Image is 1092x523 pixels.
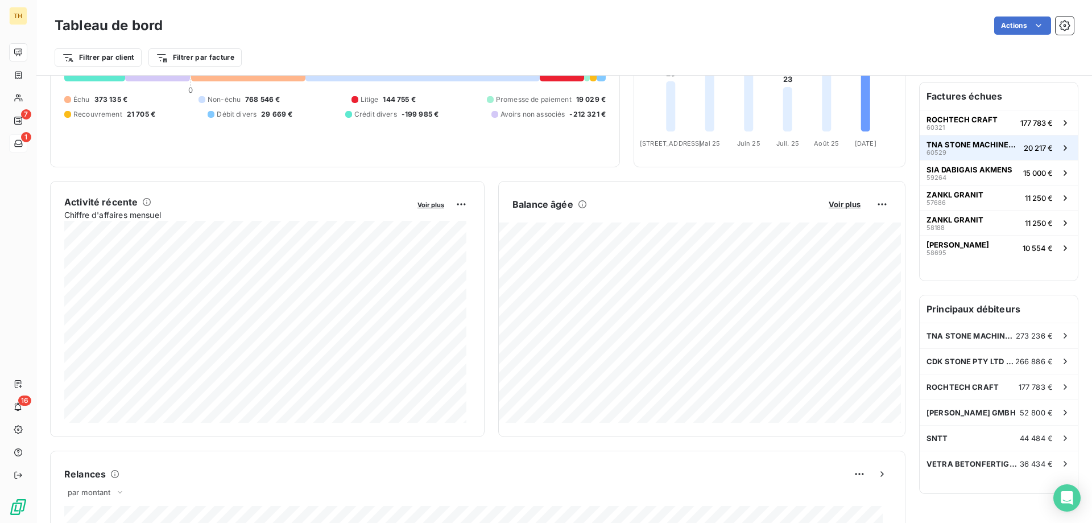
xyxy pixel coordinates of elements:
[920,83,1078,110] h6: Factures échues
[926,140,1019,149] span: TNA STONE MACHINERY INC.
[361,94,379,105] span: Litige
[1019,382,1053,392] span: 177 783 €
[512,197,573,211] h6: Balance âgée
[926,249,946,256] span: 58695
[261,109,292,120] span: 29 669 €
[73,94,90,105] span: Échu
[94,94,127,105] span: 373 135 €
[926,459,1020,468] span: VETRA BETONFERTIGTEILWERKE GMBH
[776,139,799,147] tspan: Juil. 25
[920,110,1078,135] button: ROCHTECH CRAFT60321177 783 €
[64,195,138,209] h6: Activité récente
[926,124,945,131] span: 60321
[926,149,946,156] span: 60529
[920,210,1078,235] button: ZANKL GRANIT5818811 250 €
[569,109,606,120] span: -212 321 €
[21,132,31,142] span: 1
[994,17,1051,35] button: Actions
[1025,193,1053,203] span: 11 250 €
[926,382,999,392] span: ROCHTECH CRAFT
[926,215,983,224] span: ZANKL GRANIT
[1023,244,1053,253] span: 10 554 €
[64,467,106,481] h6: Relances
[926,190,983,199] span: ZANKL GRANIT
[18,396,31,406] span: 16
[920,295,1078,323] h6: Principaux débiteurs
[188,85,193,94] span: 0
[1020,408,1053,417] span: 52 800 €
[402,109,439,120] span: -199 985 €
[926,224,945,231] span: 58188
[64,209,409,221] span: Chiffre d'affaires mensuel
[1020,434,1053,443] span: 44 484 €
[926,240,989,249] span: [PERSON_NAME]
[814,139,839,147] tspan: Août 25
[1025,219,1053,228] span: 11 250 €
[417,201,444,209] span: Voir plus
[9,7,27,25] div: TH
[855,139,876,147] tspan: [DATE]
[926,434,948,443] span: SNTT
[920,160,1078,185] button: SIA DABIGAIS AKMENS5926415 000 €
[383,94,415,105] span: 144 755 €
[217,109,257,120] span: Débit divers
[926,174,946,181] span: 59264
[496,94,572,105] span: Promesse de paiement
[354,109,397,120] span: Crédit divers
[127,109,155,120] span: 21 705 €
[500,109,565,120] span: Avoirs non associés
[55,48,142,67] button: Filtrer par client
[1016,331,1053,340] span: 273 236 €
[1020,459,1053,468] span: 36 434 €
[1015,357,1053,366] span: 266 886 €
[148,48,242,67] button: Filtrer par facture
[926,165,1012,174] span: SIA DABIGAIS AKMENS
[1020,118,1053,127] span: 177 783 €
[73,109,122,120] span: Recouvrement
[920,135,1078,160] button: TNA STONE MACHINERY INC.6052920 217 €
[245,94,280,105] span: 768 546 €
[1024,143,1053,153] span: 20 217 €
[920,185,1078,210] button: ZANKL GRANIT5768611 250 €
[926,331,1016,340] span: TNA STONE MACHINERY INC.
[920,235,1078,260] button: [PERSON_NAME]5869510 554 €
[926,408,1016,417] span: [PERSON_NAME] GMBH
[640,139,701,147] tspan: [STREET_ADDRESS]
[21,109,31,120] span: 7
[208,94,241,105] span: Non-échu
[926,115,998,124] span: ROCHTECH CRAFT
[1023,168,1053,178] span: 15 000 €
[926,357,1015,366] span: CDK STONE PTY LTD ([GEOGRAPHIC_DATA])
[699,139,720,147] tspan: Mai 25
[9,498,27,516] img: Logo LeanPay
[414,199,448,209] button: Voir plus
[1053,484,1081,512] div: Open Intercom Messenger
[576,94,606,105] span: 19 029 €
[926,199,946,206] span: 57686
[55,15,163,36] h3: Tableau de bord
[737,139,760,147] tspan: Juin 25
[825,199,864,209] button: Voir plus
[829,200,861,209] span: Voir plus
[68,488,111,497] span: par montant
